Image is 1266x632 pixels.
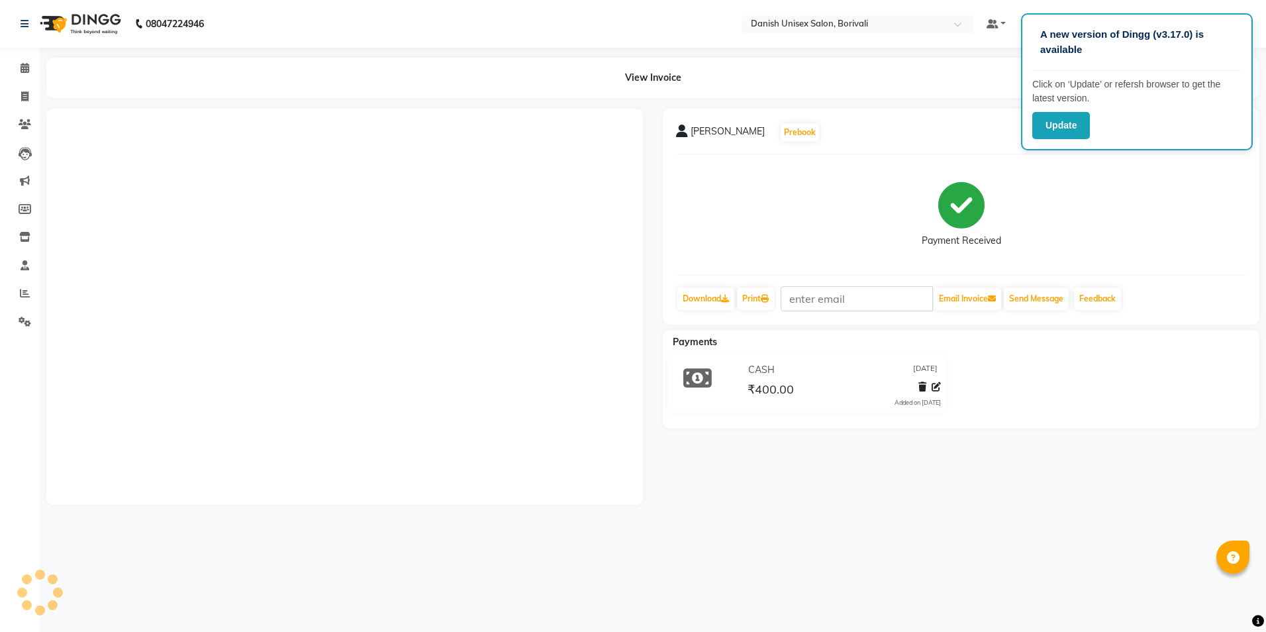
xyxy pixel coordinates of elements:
input: enter email [781,286,933,311]
a: Feedback [1074,288,1121,310]
span: ₹400.00 [748,382,794,400]
span: [DATE] [913,363,938,377]
span: [PERSON_NAME] [691,125,765,143]
a: Download [677,288,734,310]
iframe: chat widget [1210,579,1253,619]
b: 08047224946 [146,5,204,42]
button: Prebook [781,123,819,142]
div: View Invoice [46,58,1259,98]
img: logo [34,5,124,42]
button: Email Invoice [934,288,1001,310]
div: Payment Received [922,234,1001,248]
p: A new version of Dingg (v3.17.0) is available [1040,27,1234,57]
button: Send Message [1004,288,1069,310]
span: CASH [748,363,775,377]
a: Print [737,288,774,310]
button: Update [1032,112,1090,139]
div: Added on [DATE] [895,398,941,407]
p: Click on ‘Update’ or refersh browser to get the latest version. [1032,78,1242,105]
span: Payments [673,336,717,348]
